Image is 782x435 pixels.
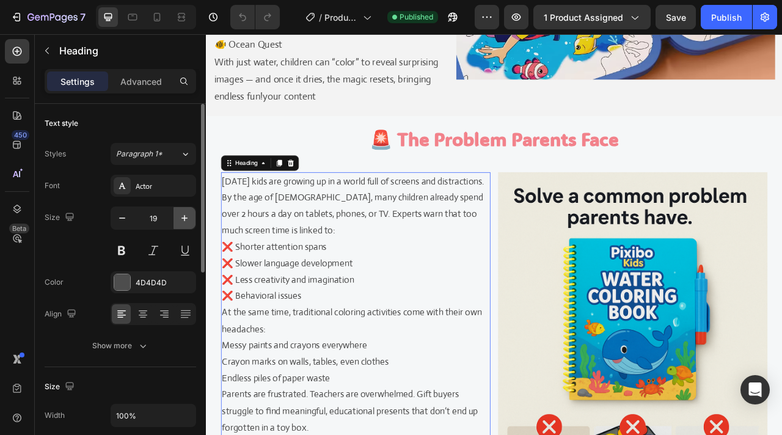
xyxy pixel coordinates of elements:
p: 7 [80,10,86,24]
p: With just water, children can “color” to reveal surprising images — and once it dries, the magic ... [10,24,298,90]
p: Heading [59,43,191,58]
div: Actor [136,181,193,192]
div: Undo/Redo [230,5,280,29]
iframe: Design area [206,34,782,435]
input: Auto [111,404,195,426]
div: Size [45,379,77,395]
span: Product Page - [DATE] 16:18:39 [324,11,358,24]
div: Color [45,277,64,288]
span: 1 product assigned [544,11,623,24]
div: Styles [45,148,66,159]
button: 1 product assigned [533,5,651,29]
button: Save [656,5,696,29]
div: Width [45,410,65,421]
div: Show more [92,340,149,352]
div: Size [45,210,77,226]
div: Open Intercom Messenger [740,375,770,404]
button: Paragraph 1* [111,143,196,165]
span: / [319,11,322,24]
button: Publish [701,5,752,29]
p: Advanced [120,75,162,88]
button: 7 [5,5,91,29]
div: 450 [12,130,29,140]
span: Save [666,12,686,23]
div: 4D4D4D [136,277,193,288]
div: Align [45,306,79,323]
strong: 🚨 The Problem Parents Face [208,118,525,148]
div: Beta [9,224,29,233]
button: Show more [45,335,196,357]
p: Settings [60,75,95,88]
div: Publish [711,11,742,24]
span: Published [400,12,433,23]
div: Heading [34,158,68,169]
div: Font [45,180,60,191]
div: Text style [45,118,78,129]
span: Paragraph 1* [116,148,163,159]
